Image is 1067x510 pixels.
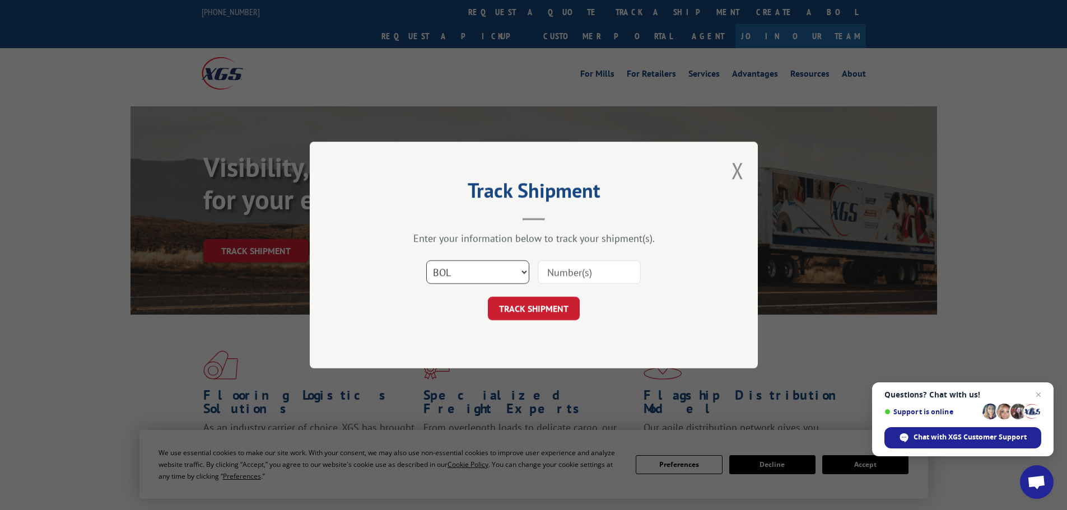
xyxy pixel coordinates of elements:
[884,390,1041,399] span: Questions? Chat with us!
[914,432,1027,442] span: Chat with XGS Customer Support
[1032,388,1045,401] span: Close chat
[538,260,641,284] input: Number(s)
[1020,465,1054,499] div: Open chat
[488,297,580,320] button: TRACK SHIPMENT
[366,183,702,204] h2: Track Shipment
[731,156,744,185] button: Close modal
[366,232,702,245] div: Enter your information below to track your shipment(s).
[884,427,1041,448] div: Chat with XGS Customer Support
[884,408,979,416] span: Support is online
